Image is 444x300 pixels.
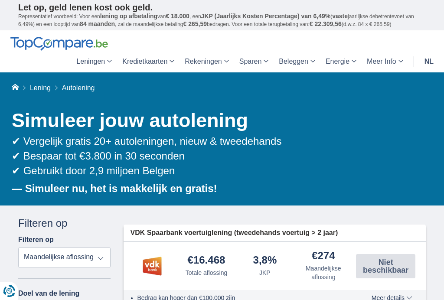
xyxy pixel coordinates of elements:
[80,20,115,27] span: 84 maanden
[359,258,413,274] span: Niet beschikbaar
[183,20,207,27] span: € 265,59
[131,255,174,277] img: product.pl.alt VDK bank
[18,13,426,28] p: Representatief voorbeeld: Voor een van , een ( jaarlijkse debetrentevoet van 6,49%) en een loopti...
[320,51,362,72] a: Energie
[71,51,117,72] a: Leningen
[312,251,335,262] div: €274
[131,228,338,238] span: VDK Spaarbank voertuiglening (tweedehands voertuig > 2 jaar)
[253,255,277,267] div: 3,8%
[12,84,19,91] a: Home
[274,51,320,72] a: Beleggen
[117,51,180,72] a: Kredietkaarten
[12,107,426,134] h1: Simuleer jouw autolening
[30,84,51,91] a: Lening
[166,13,189,20] span: € 18.000
[310,20,342,27] span: € 22.309,56
[188,255,225,267] div: €16.468
[18,216,111,231] div: Filteren op
[186,268,228,277] div: Totale aflossing
[100,13,157,20] span: lening op afbetaling
[259,268,271,277] div: JKP
[10,37,108,51] img: TopCompare
[12,183,217,194] b: — Simuleer nu, het is makkelijk en gratis!
[332,13,348,20] span: vaste
[12,134,426,179] div: ✔ Vergelijk gratis 20+ autoleningen, nieuw & tweedehands ✔ Bespaar tot €3.800 in 30 seconden ✔ Ge...
[297,264,349,281] div: Maandelijkse aflossing
[18,2,426,13] p: Let op, geld lenen kost ook geld.
[18,290,79,297] label: Doel van de lening
[180,51,234,72] a: Rekeningen
[62,84,95,91] span: Autolening
[362,51,408,72] a: Meer Info
[356,254,415,278] button: Niet beschikbaar
[419,51,439,72] a: nl
[201,13,331,20] span: JKP (Jaarlijks Kosten Percentage) van 6,49%
[18,236,54,244] label: Filteren op
[234,51,274,72] a: Sparen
